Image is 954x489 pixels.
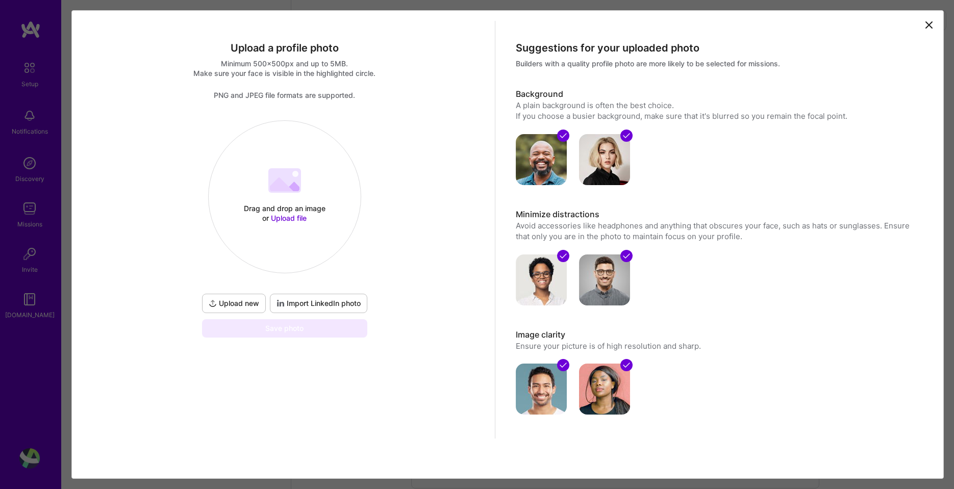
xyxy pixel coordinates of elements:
div: If you choose a busier background, make sure that it's blurred so you remain the focal point. [516,111,921,121]
img: avatar [516,134,567,185]
img: avatar [579,364,630,415]
div: To import a profile photo add your LinkedIn URL to your profile. [270,294,367,313]
button: Import LinkedIn photo [270,294,367,313]
div: Minimum 500x500px and up to 5MB. [82,59,487,68]
img: avatar [579,134,630,185]
div: A plain background is often the best choice. [516,100,921,111]
div: Drag and drop an image or Upload fileUpload newImport LinkedIn photoSave photo [200,120,369,338]
span: Upload file [271,214,307,222]
img: avatar [516,364,567,415]
div: Drag and drop an image or [241,203,328,223]
h3: Background [516,89,921,100]
i: icon UploadDark [209,299,217,307]
div: PNG and JPEG file formats are supported. [82,90,487,100]
h3: Minimize distractions [516,209,921,220]
h3: Image clarity [516,329,921,341]
p: Ensure your picture is of high resolution and sharp. [516,341,921,351]
span: Import LinkedIn photo [277,298,361,308]
p: Avoid accessories like headphones and anything that obscures your face, such as hats or sunglasse... [516,220,921,242]
i: icon LinkedInDarkV2 [277,299,285,307]
button: Upload new [202,294,266,313]
div: Upload a profile photo [82,41,487,55]
span: Upload new [209,298,259,308]
img: avatar [579,254,630,305]
div: Suggestions for your uploaded photo [516,41,921,55]
div: Make sure your face is visible in the highlighted circle. [82,68,487,78]
img: avatar [516,254,567,305]
div: Builders with a quality profile photo are more likely to be selected for missions. [516,59,921,68]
